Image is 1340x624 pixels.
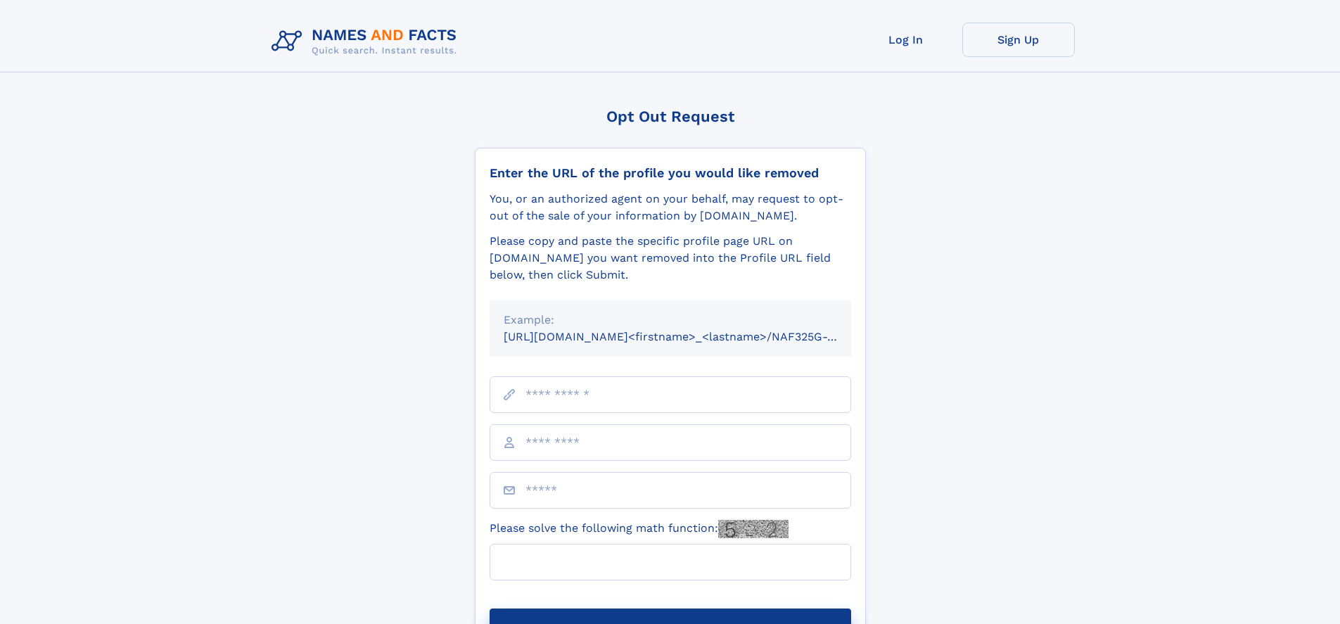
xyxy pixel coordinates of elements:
[490,233,851,284] div: Please copy and paste the specific profile page URL on [DOMAIN_NAME] you want removed into the Pr...
[962,23,1075,57] a: Sign Up
[490,520,789,538] label: Please solve the following math function:
[266,23,468,61] img: Logo Names and Facts
[504,312,837,329] div: Example:
[850,23,962,57] a: Log In
[490,165,851,181] div: Enter the URL of the profile you would like removed
[490,191,851,224] div: You, or an authorized agent on your behalf, may request to opt-out of the sale of your informatio...
[504,330,878,343] small: [URL][DOMAIN_NAME]<firstname>_<lastname>/NAF325G-xxxxxxxx
[475,108,866,125] div: Opt Out Request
